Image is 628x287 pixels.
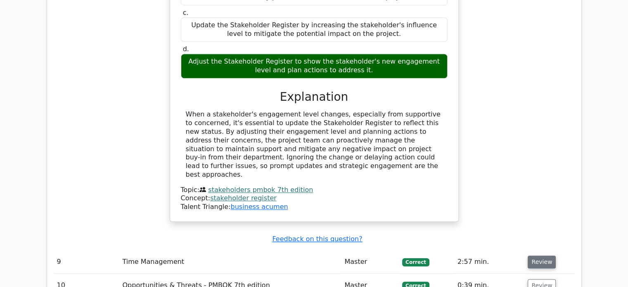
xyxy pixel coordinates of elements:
[181,54,448,78] div: Adjust the Stakeholder Register to show the stakeholder's new engagement level and plan actions t...
[454,250,525,274] td: 2:57 min.
[402,258,429,266] span: Correct
[272,235,362,243] a: Feedback on this question?
[208,186,313,194] a: stakeholders pmbok 7th edition
[54,250,119,274] td: 9
[528,256,556,268] button: Review
[230,203,288,211] a: business acumen
[181,186,448,211] div: Talent Triangle:
[119,250,341,274] td: Time Management
[183,45,189,53] span: d.
[341,250,399,274] td: Master
[186,110,443,179] div: When a stakeholder's engagement level changes, especially from supportive to concerned, it's esse...
[181,194,448,203] div: Concept:
[181,17,448,42] div: Update the Stakeholder Register by increasing the stakeholder's influence level to mitigate the p...
[210,194,277,202] a: stakeholder register
[183,9,189,17] span: c.
[186,90,443,104] h3: Explanation
[181,186,448,194] div: Topic:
